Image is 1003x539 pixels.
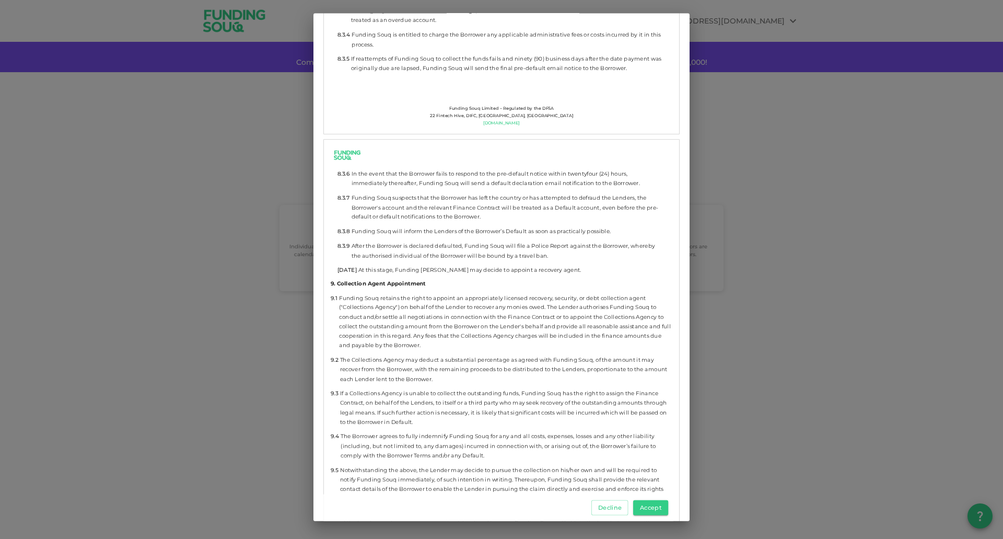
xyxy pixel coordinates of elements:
[352,169,664,188] span: In the event that the Borrower fails to respond to the pre-default notice within twentyfour (24) ...
[331,146,364,164] img: logo
[340,389,671,427] span: If a Collections Agency is unable to collect the outstanding funds, Funding Souq has the right to...
[331,389,339,398] span: 9.3
[337,242,350,251] span: 8.3.9
[358,266,581,275] span: At this stage, Funding [PERSON_NAME] may decide to appoint a recovery agent.
[339,293,671,350] span: Funding Souq retains the right to appoint an appropriately licensed recovery, security, or debt c...
[331,465,339,475] span: 9.5
[331,432,339,441] span: 9.4
[352,242,664,260] span: After the Borrower is declared defaulted, Funding Souq will file a Police Report against the Borr...
[331,280,672,288] h6: 9. Collection Agent Appointment
[591,500,628,515] button: Decline
[449,105,554,112] span: Funding Souq Limited – Regulated by the DFSA
[337,30,351,40] span: 8.3.4
[352,30,664,49] span: Funding Souq is entitled to charge the Borrower any applicable administrative fees or costs incur...
[483,119,520,127] a: [DOMAIN_NAME]
[337,227,350,236] span: 8.3.8
[352,227,611,236] span: Funding Souq will inform the Lenders of the Borrower’s Default as soon as practically possible.
[331,355,339,364] span: 9.2
[337,169,350,179] span: 8.3.6
[340,465,671,503] span: Notwithstanding the above, the Lender may decide to pursue the collection on his/her own and will...
[337,193,350,203] span: 8.3.7
[341,432,671,461] span: The Borrower agrees to fully indemnify Funding Souq for any and all costs, expenses, losses and a...
[352,193,664,222] span: Funding Souq suspects that the Borrower has left the country or has attempted to defraud the Lend...
[340,355,671,384] span: The Collections Agency may deduct a substantial percentage as agreed with Funding Souq, of the am...
[337,266,357,275] span: [DATE]
[351,54,664,73] span: If reattempts of Funding Souq to collect the funds fails and ninety (90) business days after the ...
[337,54,349,64] span: 8.3.5
[633,500,668,515] button: Accept
[331,293,337,303] span: 9.1
[430,112,573,119] span: 22 Fintech Hive, DIFC, [GEOGRAPHIC_DATA], [GEOGRAPHIC_DATA]
[331,146,672,164] a: logo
